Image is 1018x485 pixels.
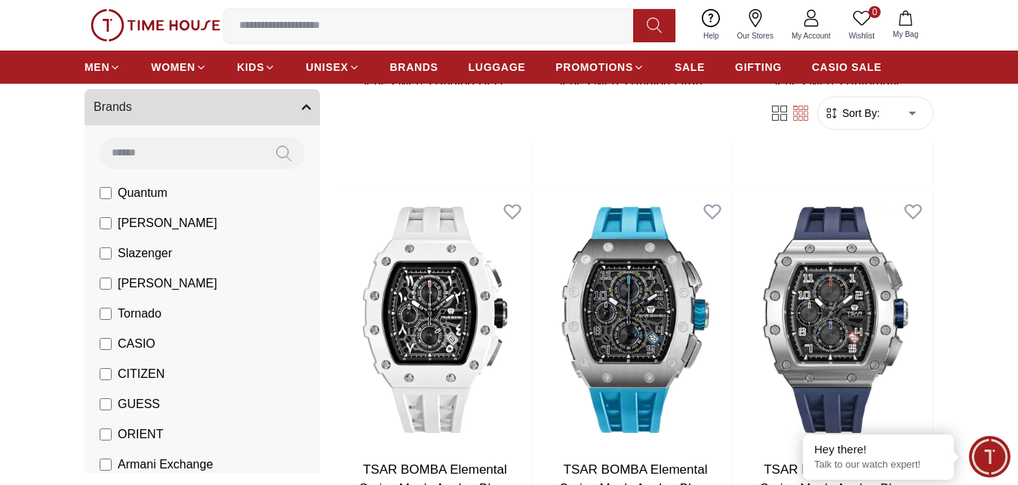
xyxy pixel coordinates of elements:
a: Help [694,6,728,45]
button: Brands [85,89,320,125]
span: Help [697,30,725,41]
span: KIDS [237,60,264,75]
span: [PERSON_NAME] [118,214,217,232]
input: Tornado [100,308,112,320]
span: My Account [786,30,837,41]
input: Slazenger [100,247,112,259]
span: PROMOTIONS [555,60,633,75]
span: GIFTING [735,60,782,75]
div: Hey there! [814,442,943,457]
span: Our Stores [731,30,780,41]
span: My Bag [887,29,924,40]
span: WOMEN [151,60,195,75]
span: LUGGAGE [469,60,526,75]
span: Armani Exchange [118,456,213,474]
img: ... [91,9,220,41]
span: CASIO [118,335,155,353]
a: GIFTING [735,54,782,81]
input: Armani Exchange [100,459,112,471]
span: UNISEX [306,60,348,75]
span: CASIO SALE [812,60,882,75]
span: Tornado [118,305,161,323]
a: PROMOTIONS [555,54,644,81]
span: 0 [869,6,881,18]
input: [PERSON_NAME] [100,217,112,229]
a: MEN [85,54,121,81]
input: CASIO [100,338,112,350]
a: 0Wishlist [840,6,884,45]
a: LUGGAGE [469,54,526,81]
input: CITIZEN [100,368,112,380]
span: ORIENT [118,425,163,444]
a: UNISEX [306,54,359,81]
a: KIDS [237,54,275,81]
span: SALE [675,60,705,75]
a: SALE [675,54,705,81]
span: MEN [85,60,109,75]
img: TSAR BOMBA Elemental Series Men's Analog Black Dial Watch - TB8204Q-14 [739,192,933,447]
span: Slazenger [118,244,172,262]
button: Sort By: [824,106,880,121]
span: Wishlist [843,30,881,41]
input: Quantum [100,187,112,199]
input: ORIENT [100,428,112,440]
p: Talk to our watch expert! [814,459,943,471]
a: CASIO SALE [812,54,882,81]
span: Sort By: [839,106,880,121]
span: [PERSON_NAME] [118,275,217,293]
a: BRANDS [390,54,438,81]
a: Our Stores [728,6,783,45]
img: TSAR BOMBA Elemental Series Men's Analog Black Dial Watch - TB8204QA-01 [338,192,532,447]
span: Quantum [118,184,168,202]
div: Chat Widget [969,436,1010,477]
a: WOMEN [151,54,207,81]
input: GUESS [100,398,112,410]
span: GUESS [118,395,160,413]
button: My Bag [884,8,927,43]
img: TSAR BOMBA Elemental Series Men's Analog Black Dial Watch - TB8204Q-36 [539,192,733,447]
span: Brands [94,98,132,116]
span: CITIZEN [118,365,165,383]
input: [PERSON_NAME] [100,278,112,290]
span: BRANDS [390,60,438,75]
